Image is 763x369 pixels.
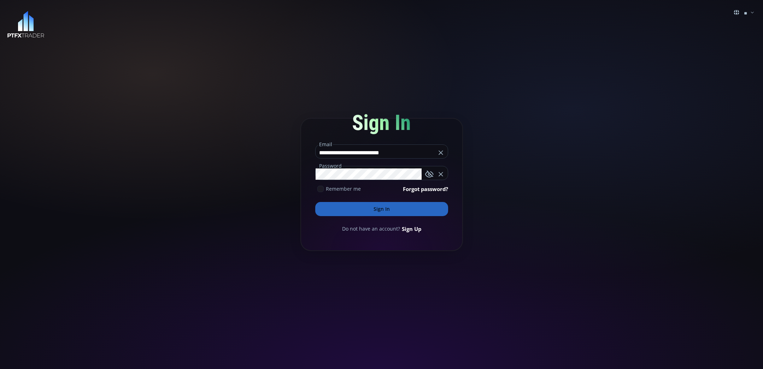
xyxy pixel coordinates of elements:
img: LOGO [7,11,45,38]
span: Remember me [326,185,361,192]
a: Forgot password? [403,185,448,193]
button: Sign In [315,202,448,216]
div: Do not have an account? [315,225,448,233]
a: Sign Up [402,225,421,233]
span: Sign In [352,110,411,135]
